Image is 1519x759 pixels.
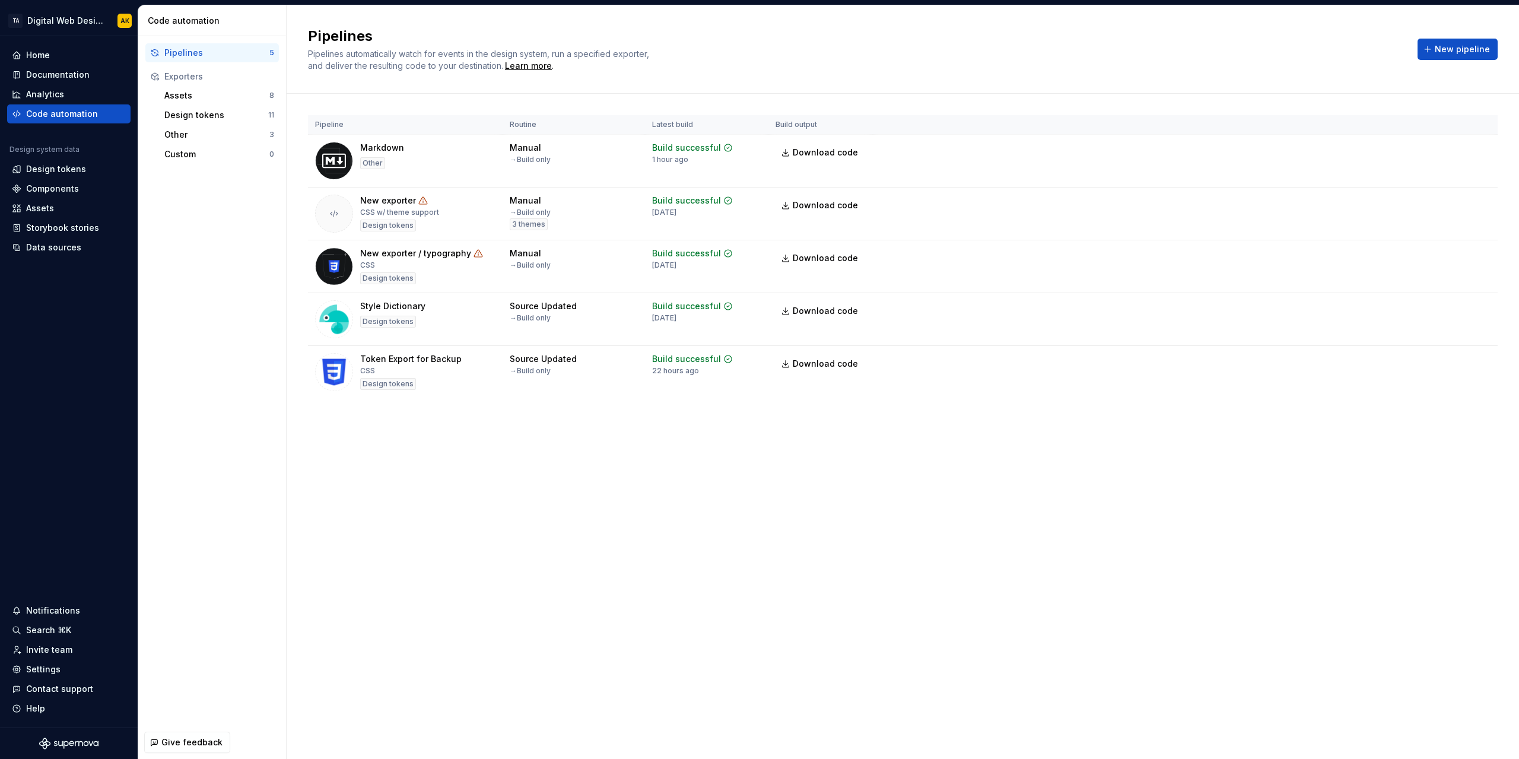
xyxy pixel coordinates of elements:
[793,305,858,317] span: Download code
[164,71,274,82] div: Exporters
[7,660,131,679] a: Settings
[510,155,551,164] div: → Build only
[645,115,768,135] th: Latest build
[26,183,79,195] div: Components
[26,88,64,100] div: Analytics
[360,261,375,270] div: CSS
[269,130,274,139] div: 3
[510,353,577,365] div: Source Updated
[7,85,131,104] a: Analytics
[652,313,676,323] div: [DATE]
[360,366,375,376] div: CSS
[164,90,269,101] div: Assets
[652,353,721,365] div: Build successful
[652,247,721,259] div: Build successful
[27,15,103,27] div: Digital Web Design
[160,86,279,105] button: Assets8
[26,163,86,175] div: Design tokens
[148,15,281,27] div: Code automation
[510,261,551,270] div: → Build only
[360,300,425,312] div: Style Dictionary
[164,129,269,141] div: Other
[776,142,866,163] a: Download code
[8,14,23,28] div: TA
[793,252,858,264] span: Download code
[7,199,131,218] a: Assets
[7,621,131,640] button: Search ⌘K
[652,300,721,312] div: Build successful
[269,48,274,58] div: 5
[161,736,223,748] span: Give feedback
[145,43,279,62] button: Pipelines5
[1435,43,1490,55] span: New pipeline
[652,261,676,270] div: [DATE]
[360,195,416,207] div: New exporter
[776,247,866,269] a: Download code
[503,62,554,71] span: .
[360,353,462,365] div: Token Export for Backup
[510,142,541,154] div: Manual
[1418,39,1498,60] button: New pipeline
[510,195,541,207] div: Manual
[510,247,541,259] div: Manual
[164,148,269,160] div: Custom
[7,679,131,698] button: Contact support
[510,300,577,312] div: Source Updated
[510,208,551,217] div: → Build only
[776,300,866,322] a: Download code
[26,69,90,81] div: Documentation
[360,142,404,154] div: Markdown
[360,247,471,259] div: New exporter / typography
[768,115,873,135] th: Build output
[510,366,551,376] div: → Build only
[308,115,503,135] th: Pipeline
[160,125,279,144] a: Other3
[510,313,551,323] div: → Build only
[120,16,129,26] div: AK
[7,218,131,237] a: Storybook stories
[26,49,50,61] div: Home
[26,202,54,214] div: Assets
[268,110,274,120] div: 11
[26,663,61,675] div: Settings
[7,65,131,84] a: Documentation
[360,220,416,231] div: Design tokens
[160,106,279,125] button: Design tokens11
[26,605,80,617] div: Notifications
[7,46,131,65] a: Home
[360,316,416,328] div: Design tokens
[39,738,98,750] a: Supernova Logo
[7,104,131,123] a: Code automation
[360,157,385,169] div: Other
[652,366,699,376] div: 22 hours ago
[652,208,676,217] div: [DATE]
[793,358,858,370] span: Download code
[9,145,80,154] div: Design system data
[7,699,131,718] button: Help
[7,601,131,620] button: Notifications
[776,195,866,216] a: Download code
[652,155,688,164] div: 1 hour ago
[505,60,552,72] a: Learn more
[360,208,439,217] div: CSS w/ theme support
[776,353,866,374] a: Download code
[269,150,274,159] div: 0
[793,147,858,158] span: Download code
[7,179,131,198] a: Components
[7,640,131,659] a: Invite team
[26,644,72,656] div: Invite team
[512,220,545,229] span: 3 themes
[652,195,721,207] div: Build successful
[7,238,131,257] a: Data sources
[160,145,279,164] button: Custom0
[269,91,274,100] div: 8
[144,732,230,753] button: Give feedback
[26,624,71,636] div: Search ⌘K
[26,703,45,714] div: Help
[793,199,858,211] span: Download code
